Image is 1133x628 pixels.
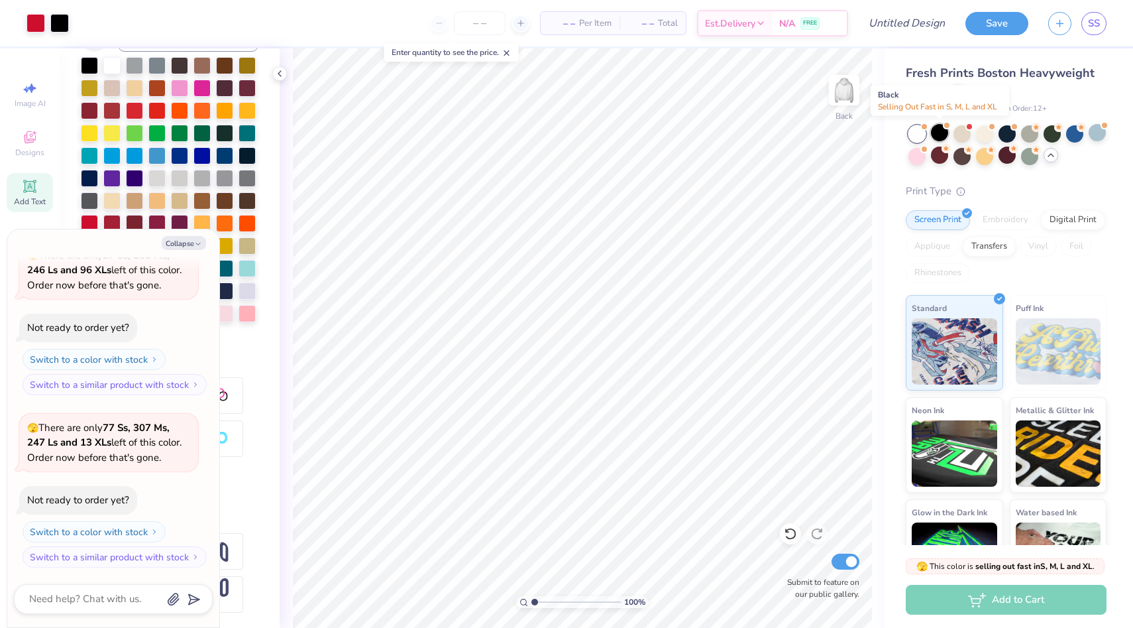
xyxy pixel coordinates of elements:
[916,560,928,573] span: 🫣
[965,12,1028,35] button: Save
[705,17,755,31] span: Est. Delivery
[912,523,997,589] img: Glow in the Dark Ink
[906,184,1106,199] div: Print Type
[27,493,129,507] div: Not ready to order yet?
[871,86,1009,116] div: Black
[963,237,1016,257] div: Transfers
[780,576,859,600] label: Submit to feature on our public gallery.
[27,422,38,434] span: 🫣
[1061,237,1092,257] div: Foil
[836,110,853,122] div: Back
[831,77,857,103] img: Back
[779,17,795,31] span: N/A
[1016,523,1101,589] img: Water based Ink
[981,103,1047,115] span: Minimum Order: 12 +
[579,17,612,31] span: Per Item
[150,528,158,536] img: Switch to a color with stock
[912,420,997,487] img: Neon Ink
[15,147,44,158] span: Designs
[23,374,207,395] button: Switch to a similar product with stock
[906,210,970,230] div: Screen Print
[384,43,519,62] div: Enter quantity to see the price.
[27,321,129,334] div: Not ready to order yet?
[627,17,654,31] span: – –
[916,560,1095,572] span: This color is .
[912,505,987,519] span: Glow in the Dark Ink
[1016,505,1077,519] span: Water based Ink
[912,403,944,417] span: Neon Ink
[1020,237,1057,257] div: Vinyl
[803,19,817,28] span: FREE
[1016,420,1101,487] img: Metallic & Glitter Ink
[1016,318,1101,385] img: Puff Ink
[27,249,38,262] span: 🫣
[878,101,997,112] span: Selling Out Fast in S, M, L and XL
[1081,12,1106,35] a: SS
[1088,16,1100,31] span: SS
[858,10,955,36] input: Untitled Design
[1016,301,1044,315] span: Puff Ink
[1016,403,1094,417] span: Metallic & Glitter Ink
[15,98,46,109] span: Image AI
[912,318,997,385] img: Standard
[150,355,158,363] img: Switch to a color with stock
[906,263,970,283] div: Rhinestones
[454,11,506,35] input: – –
[27,249,182,292] span: There are only left of this color. Order now before that's gone.
[974,210,1037,230] div: Embroidery
[23,349,166,370] button: Switch to a color with stock
[975,561,1093,572] strong: selling out fast in S, M, L and XL
[14,196,46,207] span: Add Text
[624,596,645,608] span: 100 %
[906,237,959,257] div: Applique
[191,381,199,389] img: Switch to a similar product with stock
[906,65,1095,99] span: Fresh Prints Boston Heavyweight Hoodie
[1041,210,1105,230] div: Digital Print
[549,17,575,31] span: – –
[162,236,206,250] button: Collapse
[23,546,207,568] button: Switch to a similar product with stock
[191,553,199,561] img: Switch to a similar product with stock
[23,521,166,542] button: Switch to a color with stock
[912,301,947,315] span: Standard
[658,17,678,31] span: Total
[27,421,182,464] span: There are only left of this color. Order now before that's gone.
